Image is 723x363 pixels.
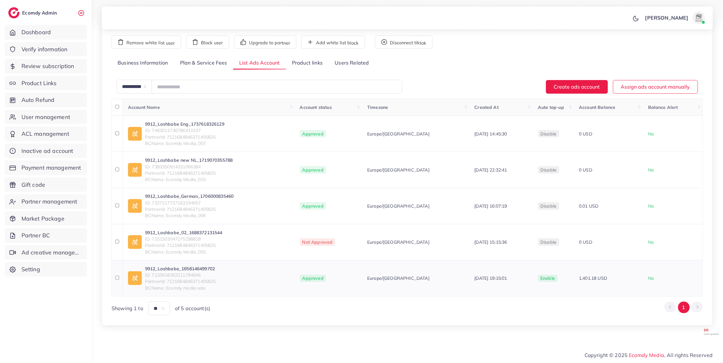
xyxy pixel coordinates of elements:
[21,231,50,240] span: Partner BC
[5,160,87,175] a: Payment management
[145,272,216,278] span: ID: 7120618362211794946
[21,113,70,121] span: User management
[233,56,286,70] a: List Ads Account
[145,121,224,127] a: 9912_Lashbabe Eng_1737618326129
[112,56,174,70] a: Business Information
[648,131,654,137] span: No
[541,203,557,209] span: disable
[21,96,55,104] span: Auto Refund
[367,239,429,245] span: Europe/[GEOGRAPHIC_DATA]
[5,110,87,124] a: User management
[145,229,222,236] a: 9912_Lashbabe_02_1688372131544
[145,206,234,212] span: PartnerId: 7121684846371405825
[367,167,429,173] span: Europe/[GEOGRAPHIC_DATA]
[145,212,234,219] span: BCName: Ecomdy Media_006
[175,305,210,312] span: of 5 account(s)
[5,262,87,277] a: Setting
[367,203,429,209] span: Europe/[GEOGRAPHIC_DATA]
[21,181,45,189] span: Gift code
[579,275,607,281] span: 1,401.18 USD
[21,248,82,257] span: Ad creative management
[678,302,690,313] button: Go to page 1
[8,7,58,18] a: logoEcomdy Admin
[145,176,233,183] span: BCName: Ecomdy Media_015
[367,131,429,137] span: Europe/[GEOGRAPHIC_DATA]
[5,93,87,107] a: Auto Refund
[145,164,233,170] span: ID: 7383350914331066384
[22,10,58,16] h2: Ecomdy Admin
[665,302,703,313] ul: Pagination
[145,127,224,134] span: ID: 7463013736786411537
[145,285,216,291] span: BCName: Ecomdy media sale
[300,130,326,138] span: Approved
[579,131,592,137] span: 0 USD
[645,14,689,22] p: [PERSON_NAME]
[21,265,40,273] span: Setting
[475,275,507,281] span: [DATE] 19:15:01
[8,7,20,18] img: logo
[145,266,216,272] a: 9912_Lashbabe_1658146499702
[112,35,181,49] button: Remove white list user
[5,211,87,226] a: Market Package
[541,239,557,245] span: disable
[128,199,142,213] img: ic-ad-info.7fc67b75.svg
[475,239,507,245] span: [DATE] 15:15:36
[145,242,222,248] span: PartnerId: 7121684846371405825
[128,163,142,177] img: ic-ad-info.7fc67b75.svg
[21,45,68,53] span: Verify information
[642,11,708,24] a: [PERSON_NAME]avatar
[186,35,229,49] button: Block user
[145,134,224,140] span: PartnerId: 7121684846371405825
[21,164,81,172] span: Payment management
[375,35,433,49] button: Disconnect tiktok
[145,236,222,242] span: ID: 7251503047275298818
[648,203,654,209] span: No
[693,11,705,24] img: avatar
[648,275,654,281] span: No
[21,79,57,87] span: Product Links
[5,76,87,91] a: Product Links
[128,235,142,249] img: ic-ad-info.7fc67b75.svg
[5,194,87,209] a: Partner management
[21,147,73,155] span: Inactive ad account
[579,167,592,173] span: 0 USD
[579,203,598,209] span: 0.01 USD
[538,104,564,110] span: Auto top-up
[300,275,326,282] span: Approved
[145,249,222,255] span: BCName: Ecomdy Media_005
[579,239,592,245] span: 0 USD
[21,28,51,36] span: Dashboard
[174,56,233,70] a: Plan & Service Fees
[5,59,87,73] a: Review subscription
[145,140,224,147] span: BCName: Ecomdy Media_007
[5,25,87,40] a: Dashboard
[21,197,77,206] span: Partner management
[475,167,507,173] span: [DATE] 22:32:41
[648,239,654,245] span: No
[301,35,365,49] button: Add white list block
[629,352,665,358] a: Ecomdy Media
[145,170,233,176] span: PartnerId: 7121684846371405825
[21,215,64,223] span: Market Package
[665,351,713,359] span: , All rights Reserved
[648,167,654,173] span: No
[541,167,557,173] span: disable
[21,62,74,70] span: Review subscription
[128,127,142,141] img: ic-ad-info.7fc67b75.svg
[145,200,234,206] span: ID: 7327217727163334657
[286,56,329,70] a: Product links
[475,131,507,137] span: [DATE] 14:45:30
[5,228,87,243] a: Partner BC
[5,144,87,158] a: Inactive ad account
[5,42,87,57] a: Verify information
[5,127,87,141] a: ACL management
[112,305,143,312] span: Showing 1 to
[613,80,698,94] button: Assign ads account manually
[648,104,678,110] span: Balance Alert
[300,166,326,174] span: Approved
[128,104,160,110] span: Account Name
[475,104,499,110] span: Created At
[367,275,429,281] span: Europe/[GEOGRAPHIC_DATA]
[579,104,616,110] span: Account Balance
[541,275,555,281] span: enable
